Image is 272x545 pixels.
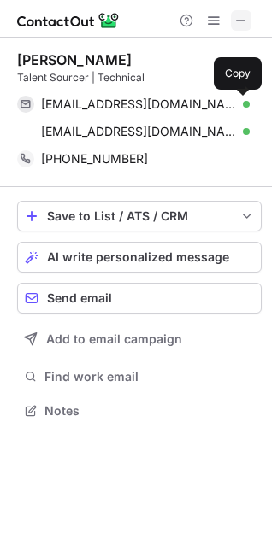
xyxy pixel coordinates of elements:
button: Add to email campaign [17,324,262,355]
span: AI write personalized message [47,250,229,264]
button: Find work email [17,365,262,389]
div: Talent Sourcer | Technical [17,70,262,85]
img: ContactOut v5.3.10 [17,10,120,31]
span: Notes [44,403,255,419]
span: Add to email campaign [46,332,182,346]
button: Notes [17,399,262,423]
span: [EMAIL_ADDRESS][DOMAIN_NAME] [41,97,237,112]
span: Find work email [44,369,255,384]
div: [PERSON_NAME] [17,51,132,68]
button: Send email [17,283,262,314]
span: Send email [47,291,112,305]
button: AI write personalized message [17,242,262,272]
span: [EMAIL_ADDRESS][DOMAIN_NAME] [41,124,237,139]
div: Save to List / ATS / CRM [47,209,232,223]
span: [PHONE_NUMBER] [41,151,148,167]
button: save-profile-one-click [17,201,262,231]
